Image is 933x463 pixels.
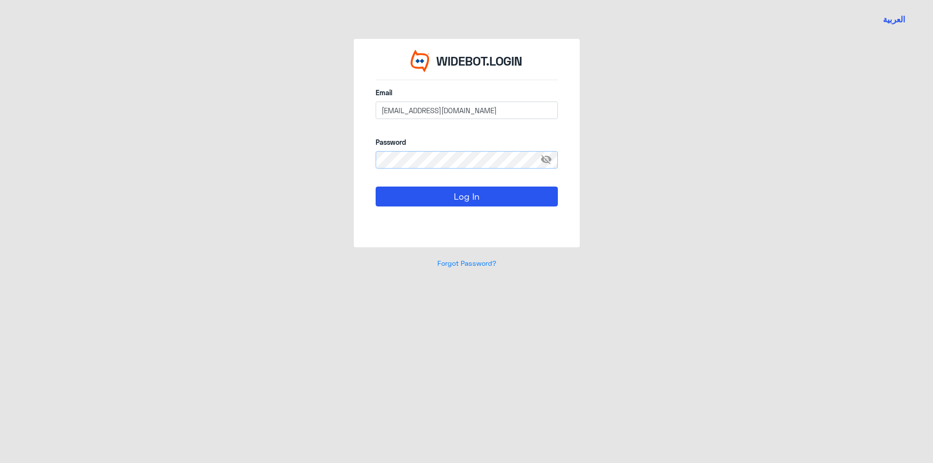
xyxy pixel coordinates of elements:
[883,14,905,26] button: العربية
[436,52,522,70] p: WIDEBOT.LOGIN
[540,151,558,169] span: visibility_off
[376,102,558,119] input: Enter your email here...
[376,137,558,147] label: Password
[411,50,429,72] img: Widebot Logo
[376,187,558,206] button: Log In
[376,87,558,98] label: Email
[877,7,911,32] a: SWITCHLANG
[437,259,496,267] a: Forgot Password?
